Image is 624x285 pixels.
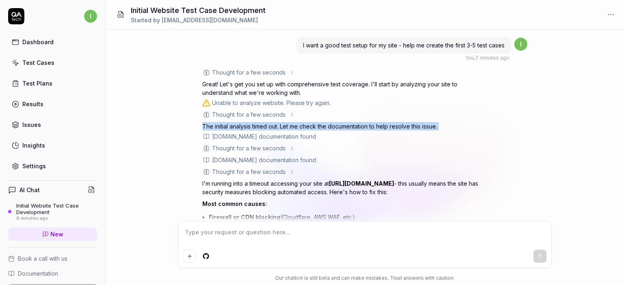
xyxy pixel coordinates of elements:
span: Documentation [18,269,58,278]
div: [DOMAIN_NAME] documentation found [212,156,316,164]
li: (Cloudflare, AWS WAF, etc.) [209,211,487,223]
div: Initial Website Test Case Development [16,202,97,216]
span: I want a good test setup for my site - help me create the first 3-5 test cases [303,42,505,49]
a: Test Cases [8,55,97,71]
h1: Initial Website Test Case Development [131,5,266,16]
span: i [84,10,97,23]
h4: AI Chat [19,186,40,194]
a: Insights [8,137,97,153]
a: Results [8,96,97,112]
p: Great! Let's get you set up with comprehensive test coverage. I'll start by analyzing your site t... [202,80,487,97]
a: Settings [8,158,97,174]
div: Thought for a few seconds [212,110,286,119]
a: Initial Website Test Case Development6 minutes ago [8,202,97,221]
a: Documentation [8,269,97,278]
button: i [84,8,97,24]
a: Test Plans [8,75,97,91]
span: [EMAIL_ADDRESS][DOMAIN_NAME] [162,17,258,24]
div: 6 minutes ago [16,216,97,221]
a: Issues [8,117,97,133]
span: Firewall or CDN blocking [209,214,280,221]
span: Most common causes: [202,200,267,207]
a: Dashboard [8,34,97,50]
div: Started by [131,16,266,24]
a: New [8,227,97,241]
p: The initial analysis timed out. Let me check the documentation to help resolve this issue. [202,122,487,131]
div: Thought for a few seconds [212,167,286,176]
div: , 7 minutes ago [465,54,509,62]
div: Test Cases [22,58,54,67]
div: Thought for a few seconds [212,68,286,77]
div: Dashboard [22,38,54,46]
div: Results [22,100,43,108]
a: [URL][DOMAIN_NAME] [329,180,394,187]
button: Add attachment [183,250,196,263]
div: Settings [22,162,46,170]
div: Issues [22,120,41,129]
div: [DOMAIN_NAME] documentation found [212,132,316,141]
span: You [465,55,474,61]
div: Insights [22,141,45,150]
div: Unable to analyze website. Please try again. [212,99,331,107]
span: Book a call with us [18,254,67,263]
div: Test Plans [22,79,52,88]
div: Thought for a few seconds [212,144,286,152]
div: Our chatbot is still beta and can make mistakes. Trust answers with caution. [178,274,552,282]
span: i [514,38,527,51]
p: I'm running into a timeout accessing your site at - this usually means the site has security meas... [202,179,487,196]
a: Book a call with us [8,254,97,263]
span: New [50,230,63,238]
